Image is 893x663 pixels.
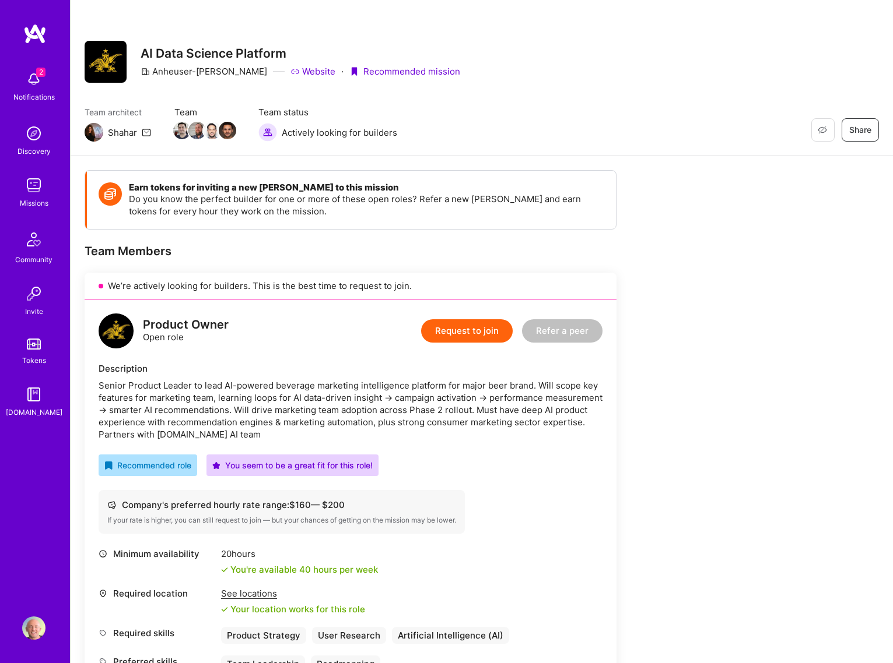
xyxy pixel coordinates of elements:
i: icon Check [221,566,228,573]
button: Refer a peer [522,319,603,343]
img: logo [99,313,134,348]
img: teamwork [22,174,45,197]
div: Required location [99,587,215,599]
i: icon Mail [142,128,151,137]
h4: Earn tokens for inviting a new [PERSON_NAME] to this mission [129,182,604,193]
div: · [341,65,344,77]
div: [DOMAIN_NAME] [6,406,62,418]
img: Actively looking for builders [258,123,277,142]
a: Team Member Avatar [174,121,190,140]
div: Community [15,253,52,266]
div: Product Strategy [221,627,306,644]
i: icon PurpleStar [212,461,220,470]
img: Token icon [99,182,122,206]
div: Artificial Intelligence (AI) [392,627,509,644]
i: icon RecommendedBadge [104,461,113,470]
button: Share [842,118,879,142]
div: Your location works for this role [221,603,365,615]
i: icon Clock [99,549,107,558]
img: discovery [22,122,45,145]
a: Website [290,65,335,77]
i: icon CompanyGray [141,67,150,76]
a: Team Member Avatar [205,121,220,140]
i: icon Cash [107,500,116,509]
img: Invite [22,282,45,305]
i: icon PurpleRibbon [349,67,359,76]
img: bell [22,68,45,91]
i: icon Tag [99,629,107,637]
img: Company Logo [85,41,127,83]
div: Description [99,362,603,375]
a: Team Member Avatar [220,121,235,140]
span: Share [849,124,871,136]
img: logo [23,23,47,44]
img: Team Member Avatar [173,122,191,139]
div: You seem to be a great fit for this role! [212,459,373,471]
div: We’re actively looking for builders. This is the best time to request to join. [85,273,617,299]
div: Discovery [17,145,51,157]
img: Team Member Avatar [204,122,221,139]
div: Tokens [22,354,46,366]
div: Missions [20,197,48,209]
div: Company's preferred hourly rate range: $ 160 — $ 200 [107,499,456,511]
img: Community [20,225,48,253]
div: Required skills [99,627,215,639]
div: Recommended mission [349,65,460,77]
div: Senior Product Leader to lead AI-powered beverage marketing intelligence platform for major beer ... [99,379,603,440]
div: User Research [312,627,386,644]
div: Recommended role [104,459,191,471]
div: See locations [221,587,365,599]
div: Anheuser-[PERSON_NAME] [141,65,267,77]
img: guide book [22,383,45,406]
a: Team Member Avatar [190,121,205,140]
div: If your rate is higher, you can still request to join — but your chances of getting on the missio... [107,516,456,525]
a: User Avatar [19,616,48,640]
span: Team [174,106,235,118]
img: Team Member Avatar [188,122,206,139]
i: icon Check [221,606,228,613]
div: Invite [25,305,43,318]
div: Product Owner [143,319,229,331]
i: icon Location [99,589,107,598]
img: Team Member Avatar [219,122,236,139]
span: Team status [258,106,397,118]
h3: AI Data Science Platform [141,46,460,61]
div: Shahar [108,126,137,139]
img: tokens [27,338,41,350]
span: 2 [36,68,45,77]
div: Open role [143,319,229,343]
img: User Avatar [22,616,45,640]
img: Team Architect [85,123,103,142]
div: Team Members [85,244,617,259]
div: 20 hours [221,548,378,560]
span: Actively looking for builders [282,126,397,139]
span: Team architect [85,106,151,118]
p: Do you know the perfect builder for one or more of these open roles? Refer a new [PERSON_NAME] an... [129,193,604,217]
div: You're available 40 hours per week [221,563,378,576]
div: Notifications [13,91,55,103]
i: icon EyeClosed [818,125,827,135]
button: Request to join [421,319,513,343]
div: Minimum availability [99,548,215,560]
